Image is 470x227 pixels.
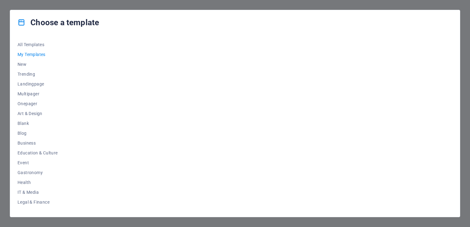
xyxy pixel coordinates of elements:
button: Art & Design [18,109,58,118]
button: Event [18,158,58,168]
span: Multipager [18,91,58,96]
button: Business [18,138,58,148]
button: My Templates [18,50,58,59]
span: Trending [18,72,58,77]
span: Art & Design [18,111,58,116]
button: Trending [18,69,58,79]
span: All Templates [18,42,58,47]
button: All Templates [18,40,58,50]
span: Legal & Finance [18,200,58,205]
span: Event [18,160,58,165]
span: Business [18,141,58,145]
span: Gastronomy [18,170,58,175]
button: Non-Profit [18,207,58,217]
span: Education & Culture [18,150,58,155]
button: Multipager [18,89,58,99]
button: IT & Media [18,187,58,197]
button: Landingpage [18,79,58,89]
button: Gastronomy [18,168,58,177]
button: Education & Culture [18,148,58,158]
button: Blank [18,118,58,128]
span: My Templates [18,52,58,57]
span: Blog [18,131,58,136]
button: Onepager [18,99,58,109]
button: Blog [18,128,58,138]
button: Health [18,177,58,187]
span: New [18,62,58,67]
span: Landingpage [18,82,58,86]
span: Health [18,180,58,185]
h4: Choose a template [18,18,99,27]
span: Blank [18,121,58,126]
span: IT & Media [18,190,58,195]
button: Legal & Finance [18,197,58,207]
span: Onepager [18,101,58,106]
button: New [18,59,58,69]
